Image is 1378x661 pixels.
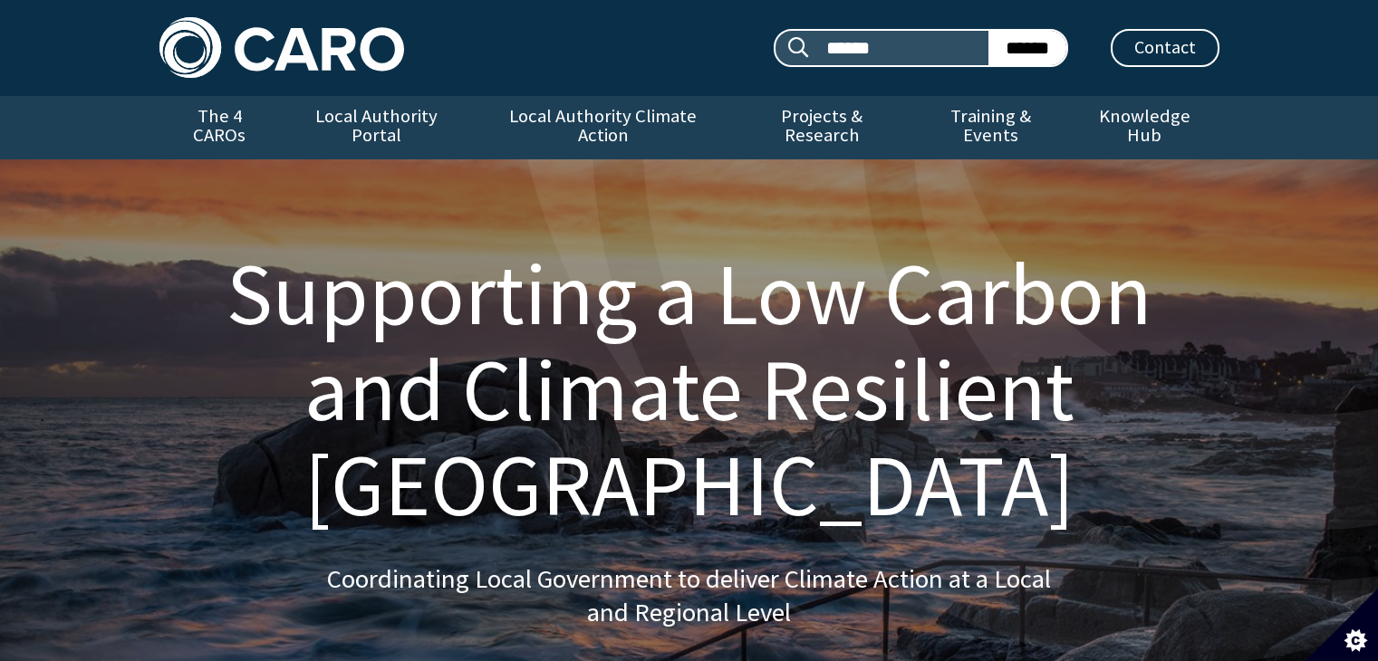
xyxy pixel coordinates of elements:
[181,246,1198,533] h1: Supporting a Low Carbon and Climate Resilient [GEOGRAPHIC_DATA]
[280,96,474,159] a: Local Authority Portal
[1306,589,1378,661] button: Set cookie preferences
[911,96,1070,159] a: Training & Events
[159,17,404,78] img: Caro logo
[732,96,911,159] a: Projects & Research
[474,96,732,159] a: Local Authority Climate Action
[1070,96,1219,159] a: Knowledge Hub
[159,96,280,159] a: The 4 CAROs
[327,562,1052,630] p: Coordinating Local Government to deliver Climate Action at a Local and Regional Level
[1111,29,1219,67] a: Contact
